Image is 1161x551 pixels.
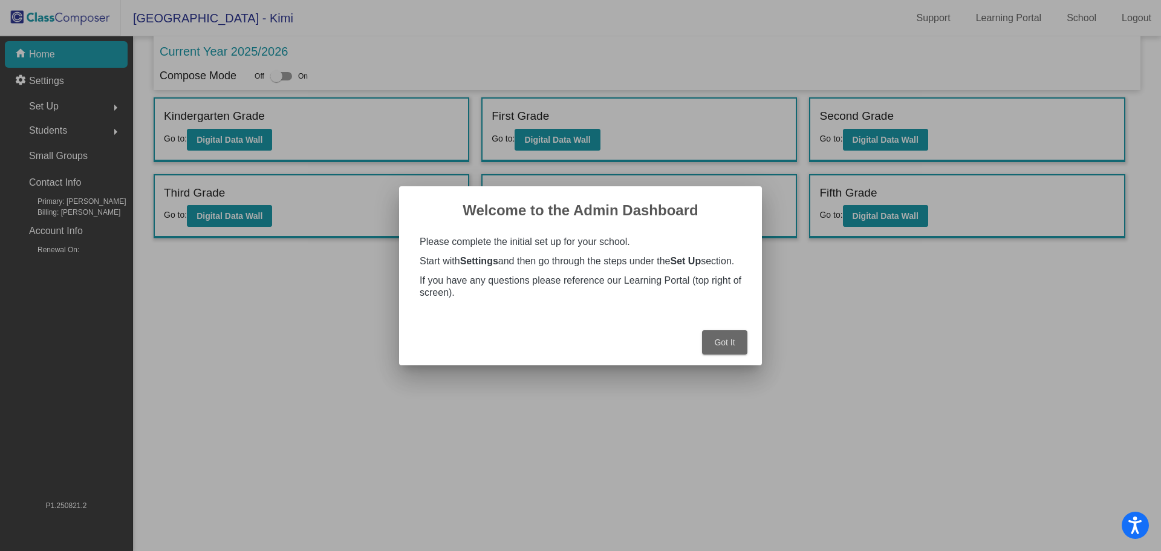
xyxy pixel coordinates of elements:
[460,256,498,266] b: Settings
[420,236,741,248] p: Please complete the initial set up for your school.
[414,201,747,220] h2: Welcome to the Admin Dashboard
[714,337,735,347] span: Got It
[670,256,701,266] b: Set Up
[702,330,747,354] button: Got It
[420,255,741,267] p: Start with and then go through the steps under the section.
[420,275,741,299] p: If you have any questions please reference our Learning Portal (top right of screen).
